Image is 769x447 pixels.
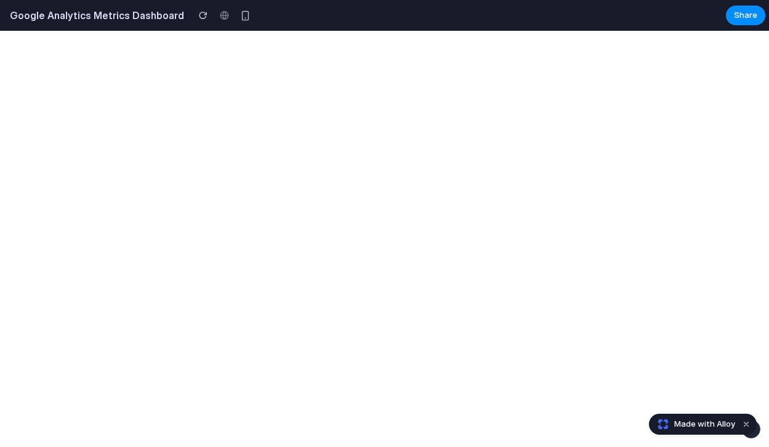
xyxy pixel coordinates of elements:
span: Made with Alloy [674,418,735,430]
button: Dismiss watermark [739,417,754,432]
a: Made with Alloy [650,418,736,430]
button: Share [726,6,765,25]
h2: Google Analytics Metrics Dashboard [5,8,184,23]
span: Share [734,9,757,22]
